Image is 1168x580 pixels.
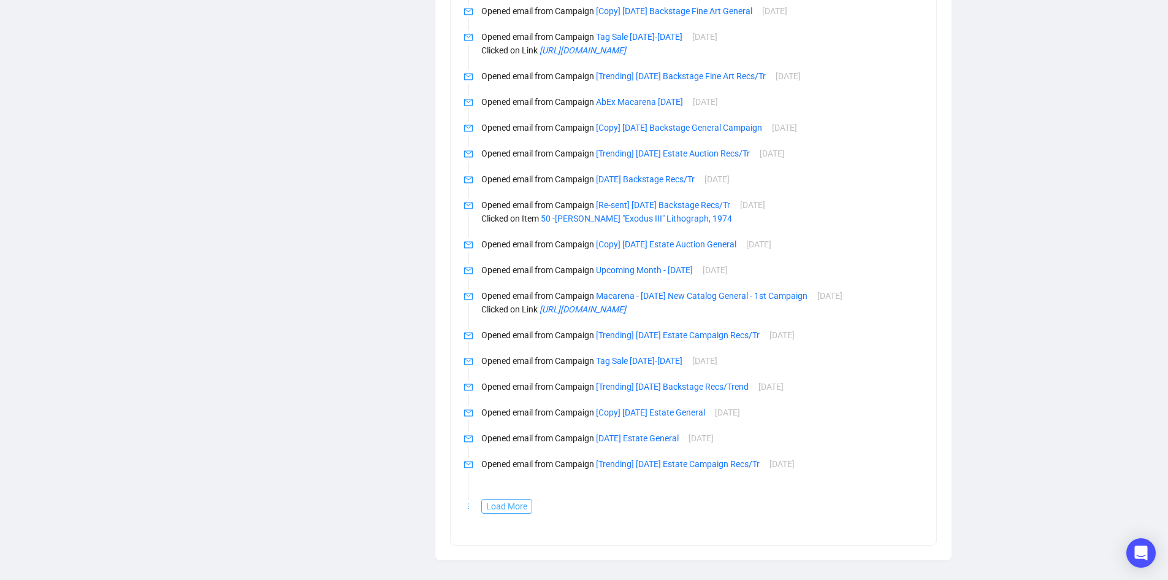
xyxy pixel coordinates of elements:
p: Opened email from Campaign [481,4,922,18]
p: Opened email from Campaign [481,406,922,419]
a: [Copy] [DATE] Estate General [596,408,705,417]
span: [DATE] [817,291,842,301]
p: Opened email from Campaign [481,121,922,134]
span: [DATE] [703,265,728,275]
a: Macarena - [DATE] New Catalog General - 1st Campaign [596,291,807,301]
a: [URL][DOMAIN_NAME] [540,304,626,314]
span: mail [464,72,473,81]
p: Opened email from Campaign [481,328,922,342]
span: mail [464,150,473,158]
a: Upcoming Month - [DATE] [596,265,693,275]
a: Tag Sale [DATE]-[DATE] [596,356,682,366]
span: [DATE] [769,459,795,469]
p: Opened email from Campaign [481,457,922,471]
p: Clicked on [481,44,922,57]
span: mail [464,124,473,133]
a: [Trending] [DATE] Backstage Fine Art Recs/Tr [596,71,766,81]
span: [DATE] [762,6,787,16]
span: [DATE] [769,330,795,340]
span: [DATE] [740,200,765,210]
span: [DATE] [715,408,740,417]
a: 50 -[PERSON_NAME] "Exodus III" Lithograph, 1974 [541,214,732,223]
p: Opened email from Campaign [481,172,922,186]
span: [DATE] [772,123,797,133]
p: Opened email from Campaign [481,380,922,393]
button: Load More [481,499,532,514]
a: [Trending] [DATE] Backstage Recs/Trend [596,382,749,392]
span: [DATE] [693,97,718,107]
a: [Copy] [DATE] Backstage Fine Art General [596,6,752,16]
a: [DATE] Estate General [596,433,679,443]
a: [URL][DOMAIN_NAME] [540,45,626,55]
span: Load More [486,500,527,513]
span: mail [464,266,473,275]
a: [Copy] [DATE] Backstage General Campaign [596,123,762,133]
span: [DATE] [760,149,785,158]
p: Opened email from Campaign [481,238,922,251]
span: mail [464,176,473,184]
a: AbEx Macarena [DATE] [596,97,683,107]
span: mail [464,98,473,107]
span: [DATE] [692,356,717,366]
span: [DATE] [758,382,784,392]
span: Link [520,304,626,314]
span: mail [464,33,473,42]
a: [Trending] [DATE] Estate Auction Recs/Tr [596,149,750,158]
span: mail [464,409,473,417]
span: [DATE] [692,32,717,42]
span: mail [464,201,473,210]
span: mail [464,460,473,469]
span: [DATE] [776,71,801,81]
p: Opened email from Campaign [481,147,922,160]
span: mail [464,435,473,443]
p: Opened email from Campaign [481,263,922,277]
p: Opened email from Campaign [481,95,922,109]
p: Opened email from Campaign [481,354,922,368]
span: [DATE] [689,433,714,443]
span: mail [464,383,473,392]
span: [DATE] [746,239,771,249]
p: Opened email from Campaign [481,289,922,303]
span: mail [464,292,473,301]
p: Opened email from Campaign [481,431,922,445]
span: Item [520,214,732,223]
span: mail [464,331,473,340]
span: mail [464,241,473,249]
p: Opened email from Campaign [481,69,922,83]
span: more [465,503,472,510]
a: [Trending] [DATE] Estate Campaign Recs/Tr [596,330,760,340]
div: Open Intercom Messenger [1126,538,1156,568]
span: [DATE] [704,174,730,184]
a: Tag Sale [DATE]-[DATE] [596,32,682,42]
p: Opened email from Campaign [481,198,922,212]
span: mail [464,357,473,366]
span: Link [520,45,626,55]
a: [Trending] [DATE] Estate Campaign Recs/Tr [596,459,760,469]
p: Opened email from Campaign [481,30,922,44]
p: Clicked on [481,303,922,316]
span: mail [464,7,473,16]
a: [Copy] [DATE] Estate Auction General [596,239,736,249]
p: Clicked on [481,212,922,225]
a: [DATE] Backstage Recs/Tr [596,174,695,184]
a: [Re-sent] [DATE] Backstage Recs/Tr [596,200,730,210]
